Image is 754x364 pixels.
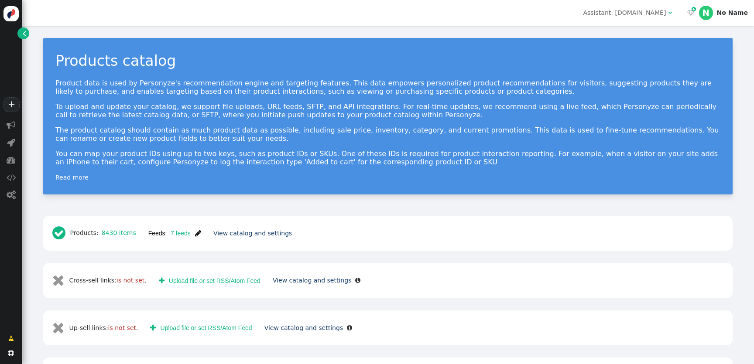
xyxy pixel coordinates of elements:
[55,174,89,181] a: Read more
[699,6,713,20] div: N
[159,277,165,284] span: 
[7,121,15,129] span: 
[52,225,70,241] span: 
[117,277,144,284] span: is not set
[55,79,720,95] p: Product data is used by Personyze's recommendation engine and targeting features. This data empow...
[692,6,696,13] span: 
[49,269,150,292] div: Cross-sell links:
[52,269,69,292] span: 
[2,330,20,346] a: 
[153,272,267,288] button: Upload file or set RSS/Atom Feed
[55,102,720,119] p: To upload and update your catalog, we support file uploads, URL feeds, SFTP, and API integrations...
[3,97,19,112] a: +
[55,50,720,72] div: Products catalog
[668,10,672,16] span: 
[142,225,207,241] button: Feeds:7 feeds 
[3,6,19,21] img: logo-icon.svg
[55,126,720,143] p: The product catalog should contain as much product data as possible, including sale price, invent...
[8,334,14,343] span: 
[195,230,201,237] span: 
[7,173,16,182] span: 
[264,324,343,331] a: View catalog and settings
[99,229,136,236] a: 8430 items
[7,138,15,147] span: 
[150,324,156,331] span: 
[213,230,292,237] a: View catalog and settings
[7,191,16,199] span: 
[717,9,748,17] div: No Name
[23,29,26,38] span: 
[8,350,14,356] span: 
[685,8,696,17] a:  
[273,277,351,284] a: View catalog and settings
[49,316,141,340] div: Up-sell links:
[347,325,352,331] span: 
[49,222,139,245] div: Products:
[52,316,69,340] span: 
[144,320,258,336] button: Upload file or set RSS/Atom Feed
[17,27,29,39] a: 
[583,8,666,17] div: Assistant: [DOMAIN_NAME]
[108,324,136,331] span: is not set
[687,10,694,16] span: 
[117,276,147,285] div: .
[7,156,15,164] span: 
[55,150,720,166] p: You can map your product IDs using up to two keys, such as product IDs or SKUs. One of these IDs ...
[108,323,138,333] div: .
[355,277,360,283] span: 
[167,230,191,237] span: 7 feeds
